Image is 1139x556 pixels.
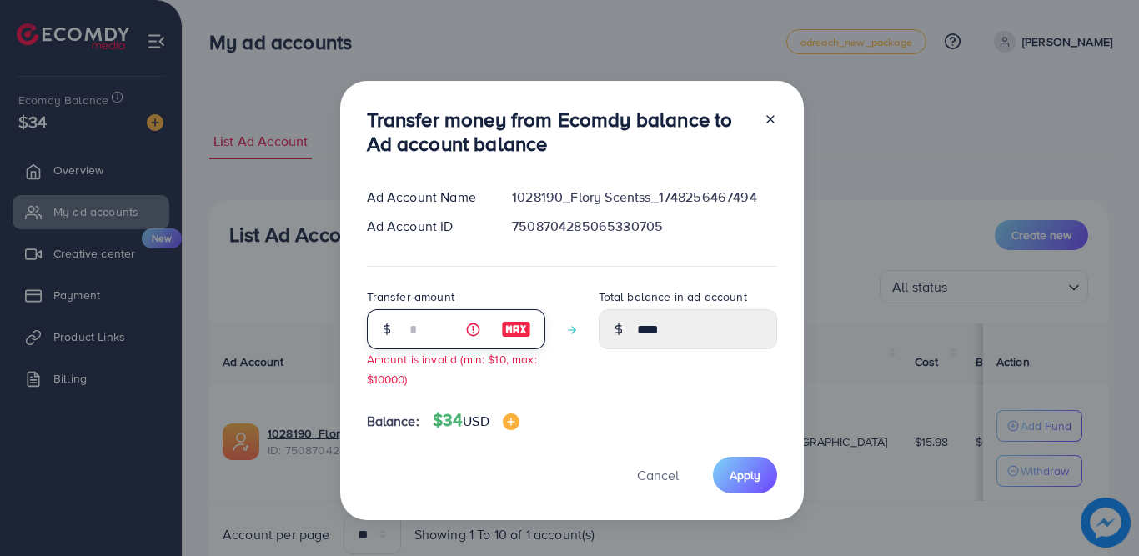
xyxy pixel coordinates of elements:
label: Total balance in ad account [599,288,747,305]
img: image [503,413,519,430]
div: 7508704285065330705 [499,217,790,236]
div: 1028190_Flory Scentss_1748256467494 [499,188,790,207]
button: Cancel [616,457,700,493]
label: Transfer amount [367,288,454,305]
div: Ad Account Name [354,188,499,207]
span: Cancel [637,466,679,484]
h4: $34 [433,410,519,431]
div: Ad Account ID [354,217,499,236]
img: image [501,319,531,339]
small: Amount is invalid (min: $10, max: $10000) [367,351,537,386]
button: Apply [713,457,777,493]
span: Apply [730,467,760,483]
h3: Transfer money from Ecomdy balance to Ad account balance [367,108,750,156]
span: USD [463,412,489,430]
span: Balance: [367,412,419,431]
